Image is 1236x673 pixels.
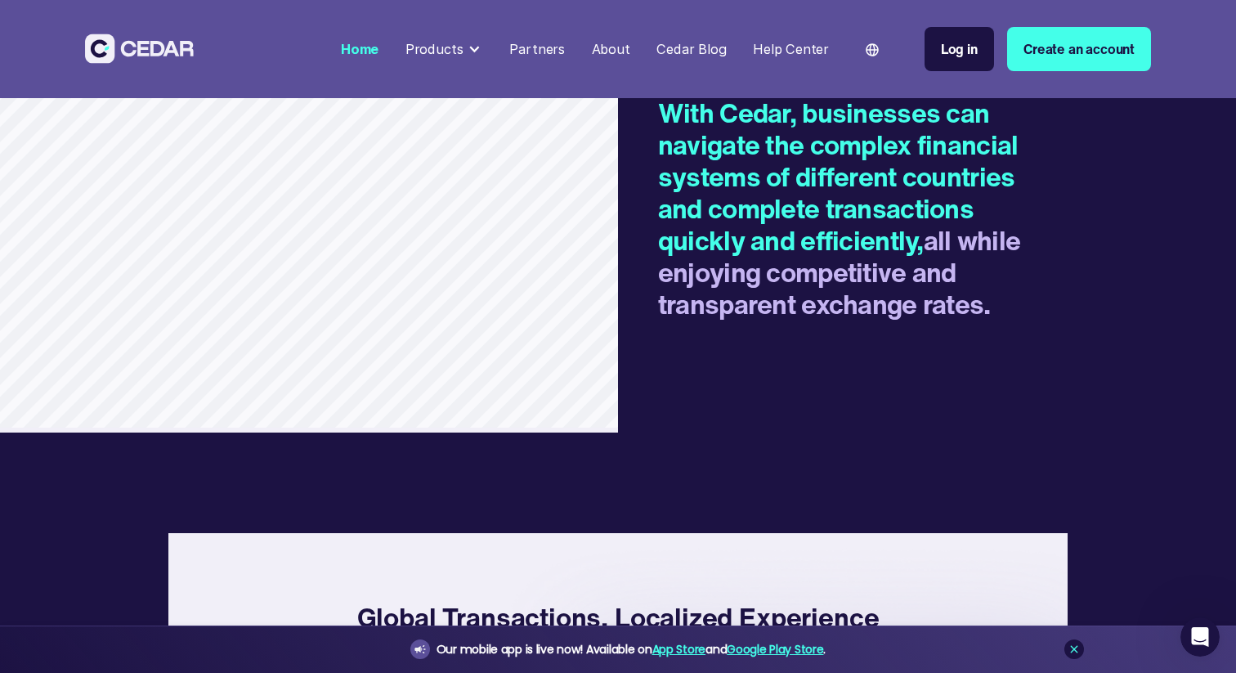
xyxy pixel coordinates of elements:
div: Our mobile app is live now! Available on and . [437,639,826,660]
div: About [592,39,630,59]
div: Partners [509,39,565,59]
div: Home [341,39,378,59]
h2: all while enjoying competitive and transparent exchange rates. [658,97,1036,321]
h4: Global Transactions, Localized Experience [202,566,1035,670]
a: Home [334,31,386,67]
a: Cedar Blog [650,31,733,67]
a: About [584,31,636,67]
a: Create an account [1007,27,1151,71]
span: With Cedar, businesses can navigate the complex financial systems of different countries and comp... [658,93,1018,260]
div: Products [399,32,490,65]
a: Google Play Store [727,641,823,657]
div: Help Center [753,39,829,59]
a: Partners [503,31,571,67]
div: Products [405,39,463,59]
a: Log in [925,27,994,71]
img: world icon [866,43,879,56]
a: App Store [652,641,705,657]
iframe: Intercom live chat [1180,617,1220,657]
a: Help Center [746,31,835,67]
div: Log in [941,39,978,59]
img: announcement [414,643,427,656]
div: Cedar Blog [656,39,726,59]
